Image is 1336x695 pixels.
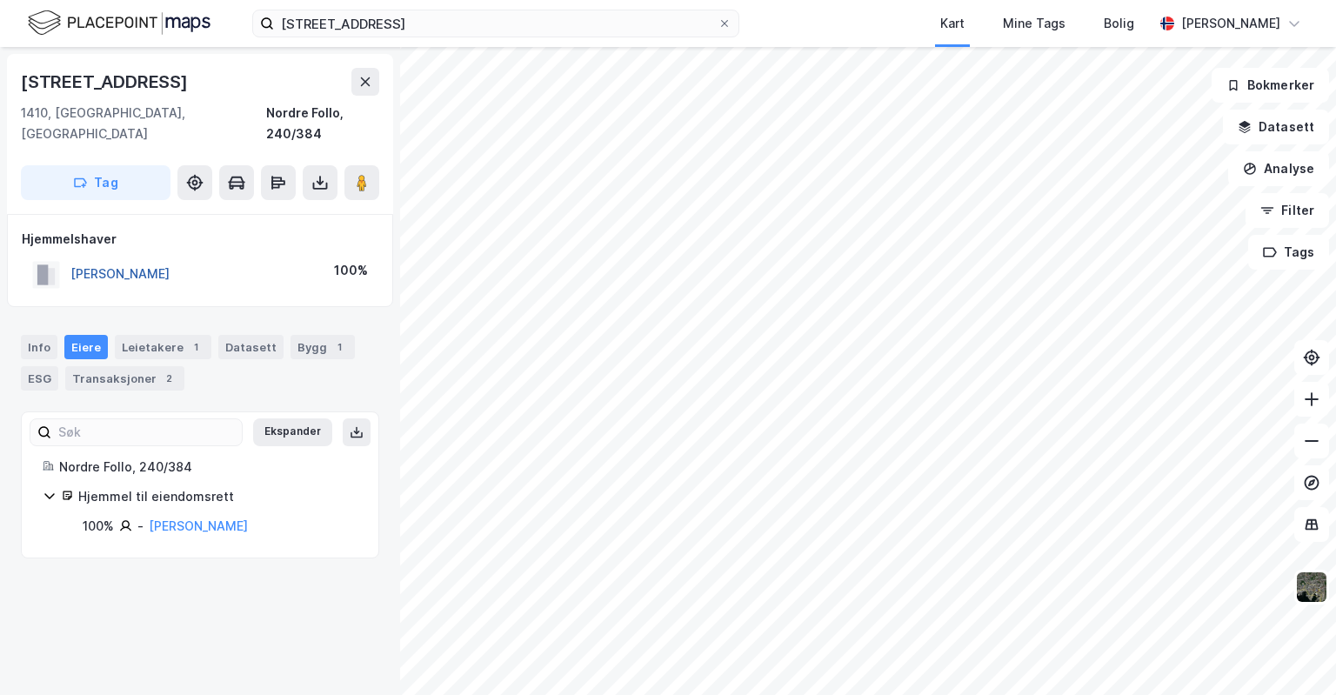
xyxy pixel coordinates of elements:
[1228,151,1329,186] button: Analyse
[1249,611,1336,695] iframe: Chat Widget
[331,338,348,356] div: 1
[149,518,248,533] a: [PERSON_NAME]
[115,335,211,359] div: Leietakere
[21,103,266,144] div: 1410, [GEOGRAPHIC_DATA], [GEOGRAPHIC_DATA]
[1181,13,1280,34] div: [PERSON_NAME]
[1249,611,1336,695] div: Kontrollprogram for chat
[137,516,144,537] div: -
[21,165,170,200] button: Tag
[334,260,368,281] div: 100%
[253,418,332,446] button: Ekspander
[1003,13,1065,34] div: Mine Tags
[187,338,204,356] div: 1
[291,335,355,359] div: Bygg
[1295,571,1328,604] img: 9k=
[1246,193,1329,228] button: Filter
[51,419,242,445] input: Søk
[1248,235,1329,270] button: Tags
[64,335,108,359] div: Eiere
[1223,110,1329,144] button: Datasett
[28,8,210,38] img: logo.f888ab2527a4732fd821a326f86c7f29.svg
[21,366,58,391] div: ESG
[78,486,357,507] div: Hjemmel til eiendomsrett
[274,10,718,37] input: Søk på adresse, matrikkel, gårdeiere, leietakere eller personer
[83,516,114,537] div: 100%
[65,366,184,391] div: Transaksjoner
[160,370,177,387] div: 2
[940,13,965,34] div: Kart
[59,457,357,478] div: Nordre Follo, 240/384
[218,335,284,359] div: Datasett
[21,68,191,96] div: [STREET_ADDRESS]
[21,335,57,359] div: Info
[22,229,378,250] div: Hjemmelshaver
[266,103,379,144] div: Nordre Follo, 240/384
[1104,13,1134,34] div: Bolig
[1212,68,1329,103] button: Bokmerker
